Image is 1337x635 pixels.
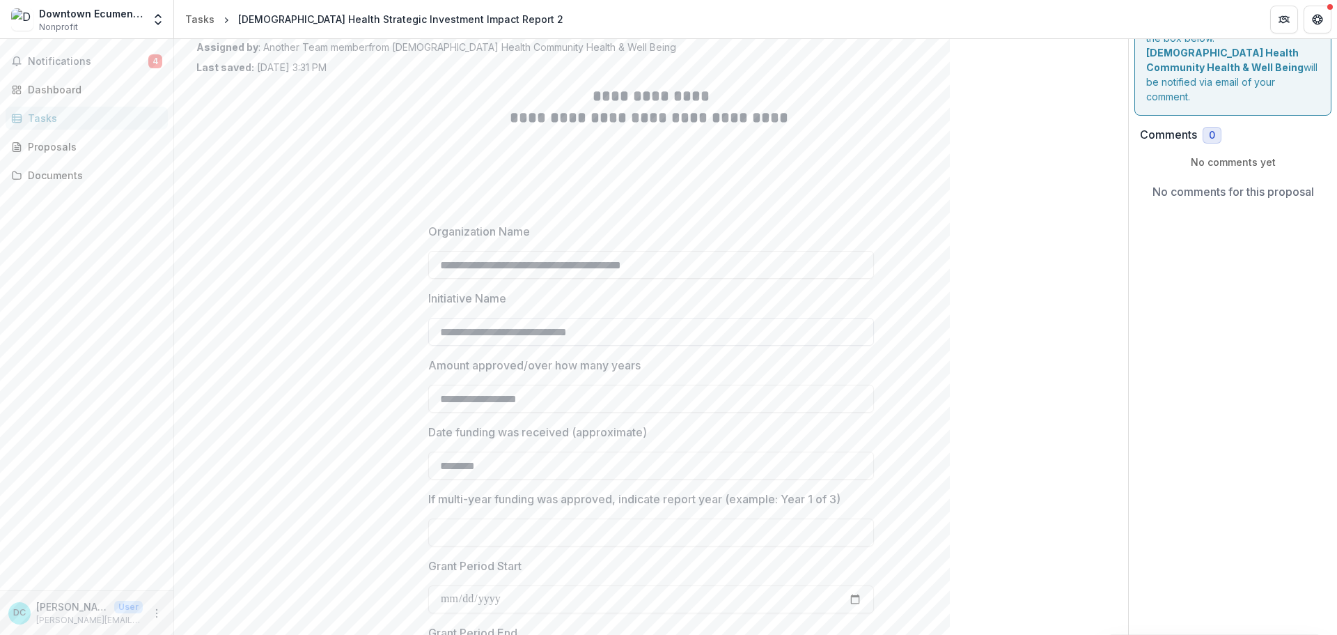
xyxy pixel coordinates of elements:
[428,223,530,240] p: Organization Name
[1270,6,1298,33] button: Partners
[28,56,148,68] span: Notifications
[1140,128,1197,141] h2: Comments
[185,12,214,26] div: Tasks
[1146,47,1304,73] strong: [DEMOGRAPHIC_DATA] Health Community Health & Well Being
[6,78,168,101] a: Dashboard
[196,40,1106,54] p: : Another Team member from [DEMOGRAPHIC_DATA] Health Community Health & Well Being
[180,9,569,29] nav: breadcrumb
[238,12,563,26] div: [DEMOGRAPHIC_DATA] Health Strategic Investment Impact Report 2
[11,8,33,31] img: Downtown Ecumenical Services Council - DESC
[114,601,143,613] p: User
[13,609,26,618] div: David Clark
[36,614,143,627] p: [PERSON_NAME][EMAIL_ADDRESS][PERSON_NAME][DOMAIN_NAME]
[428,290,506,307] p: Initiative Name
[196,41,258,53] strong: Assigned by
[428,357,641,374] p: Amount approved/over how many years
[196,60,327,75] p: [DATE] 3:31 PM
[428,558,522,574] p: Grant Period Start
[428,491,840,507] p: If multi-year funding was approved, indicate report year (example: Year 1 of 3)
[28,139,157,154] div: Proposals
[1209,130,1215,141] span: 0
[1140,155,1326,169] p: No comments yet
[6,107,168,130] a: Tasks
[28,82,157,97] div: Dashboard
[6,50,168,72] button: Notifications4
[6,164,168,187] a: Documents
[39,6,143,21] div: Downtown Ecumenical Services Council - DESC
[148,605,165,622] button: More
[28,111,157,125] div: Tasks
[148,54,162,68] span: 4
[6,135,168,158] a: Proposals
[1304,6,1331,33] button: Get Help
[1152,183,1314,200] p: No comments for this proposal
[36,599,109,614] p: [PERSON_NAME]
[196,61,254,73] strong: Last saved:
[180,9,220,29] a: Tasks
[148,6,168,33] button: Open entity switcher
[428,424,647,441] p: Date funding was received (approximate)
[39,21,78,33] span: Nonprofit
[28,168,157,183] div: Documents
